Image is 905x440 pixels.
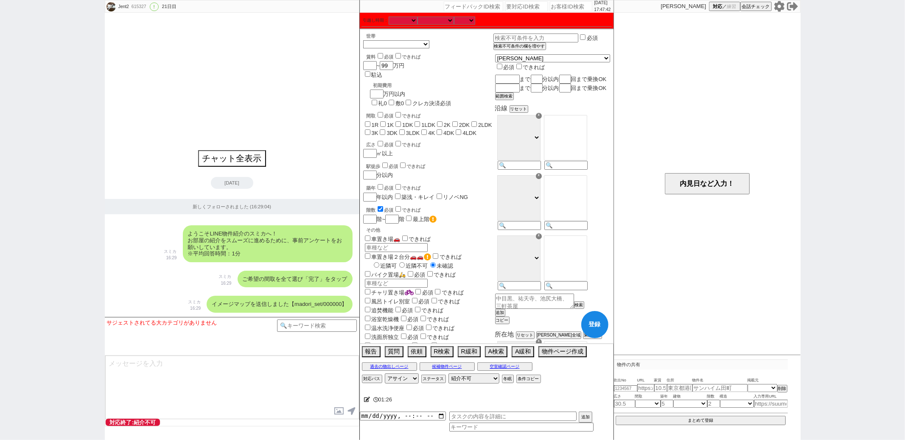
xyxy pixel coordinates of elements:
input: 検索不可条件を入力 [493,34,579,42]
button: 候補物件ページ [420,362,475,371]
div: サジェストされてる大カテゴリがありません [107,319,277,326]
button: 空室確認ページ [477,362,532,371]
label: できれば [398,164,426,169]
input: 30.5 [614,400,635,408]
input: できれば [431,342,437,348]
button: R緩和 [458,346,481,357]
input: 10.5 [654,384,667,392]
label: できれば [419,316,449,322]
div: ☓ [536,113,542,119]
div: ようこそLINE物件紹介のスミカへ！ お部屋の紹介をスムーズに進めるために、事前アンケートをお願いしています。 ※平均回答時間：1分 [183,225,353,262]
button: A緩和 [512,346,534,357]
input: 🔍 [544,221,588,230]
input: 東京都港区海岸３ [667,384,692,392]
div: 615327 [129,3,148,10]
label: 2LDK [478,122,492,128]
div: [DATE] [211,177,253,189]
input: https://suumo.jp/chintai/jnc_000022489271 [754,400,788,408]
input: 風呂トイレ別室 [365,298,370,303]
span: 必須 [389,164,398,169]
input: 車置き場🚗 [365,235,370,241]
input: 要対応ID検索 [505,1,548,11]
div: 21日目 [162,3,177,10]
input: サンハイム田町 [692,384,748,392]
span: 階数 [707,393,720,400]
span: 必須 [504,64,515,70]
input: キーワード [449,423,594,432]
p: 17:47:42 [594,6,611,13]
label: 車置き場２台分🚗🚗 [363,254,431,260]
button: ステータス [421,375,446,383]
label: 4LDK [462,130,476,136]
button: 冬眠 [502,375,514,383]
input: 浴室乾燥機 [365,316,370,321]
span: 住所 [667,377,692,384]
label: できれば [394,185,421,191]
span: 沿線 [495,104,508,112]
span: 必須 [384,142,394,147]
input: できれば [427,271,433,277]
div: 初期費用 [373,82,451,89]
input: できれば [395,141,401,146]
button: [PERSON_NAME]全域 [536,331,581,339]
div: イメージマップを送信しました【madori_set/000000】 [207,296,352,313]
input: 🔍 [544,161,588,170]
input: 未確認 [430,262,436,268]
span: 必須 [384,54,394,59]
span: 対応 [713,3,722,10]
label: できれば [419,334,449,340]
label: できれば [401,236,431,242]
input: できれば [395,112,401,118]
span: 対応終了:紹介不可 [106,419,160,426]
label: 洗面所独立 [363,334,399,340]
div: 広さ [367,140,493,148]
input: 1234567 [614,385,637,392]
div: ! [150,3,159,11]
label: できれば [394,113,421,118]
label: 築浅・キレイ [402,194,435,200]
input: 追焚機能 [365,307,370,312]
span: 構造 [720,393,754,400]
img: 0m05a98d77725134f30b0f34f50366e41b3a0b1cff53d1 [106,2,116,11]
span: 練習 [727,3,736,10]
input: 近隣不可 [399,262,405,268]
button: 報告 [362,346,381,357]
input: お客様ID検索 [550,1,592,11]
div: ☓ [536,173,542,179]
label: 3LDK [406,130,420,136]
label: できれば [413,307,444,314]
div: 階~ 階 [363,214,493,224]
label: 最上階 [413,216,437,222]
p: 16:29 [219,280,232,287]
button: A検索 [485,346,507,357]
input: 車種など [365,279,428,288]
span: 必須 [408,316,419,322]
div: 駅徒歩 [367,161,493,170]
div: Jent2 [117,3,129,10]
label: 未確認 [428,263,454,269]
label: 4DK [443,130,454,136]
label: チャリ置き場 [363,289,414,296]
button: 対応／練習 [709,2,740,11]
button: 条件コピー [516,375,541,383]
div: 年以内 [363,183,493,202]
p: 16:29 [188,305,201,312]
input: フィードバックID検索 [444,1,503,11]
label: できれば [394,54,421,59]
label: できれば [424,325,455,331]
input: 洗面所独立 [365,334,370,339]
p: 物件の共有 [614,359,788,370]
p: 16:29 [164,255,177,261]
span: 必須 [415,272,426,278]
button: 過去の物出しページ [362,362,417,371]
button: 内見日など入力！ [665,173,750,194]
input: 🔍キーワード検索 [277,319,357,332]
span: 必須 [384,113,394,118]
div: ☓ [536,339,542,345]
input: できれば [420,316,426,321]
label: 必須 [587,35,598,41]
span: 掲載元 [748,377,759,384]
button: リセット [516,331,535,339]
div: 万円以内 [370,79,451,107]
input: チャリ置き場 [365,289,370,294]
